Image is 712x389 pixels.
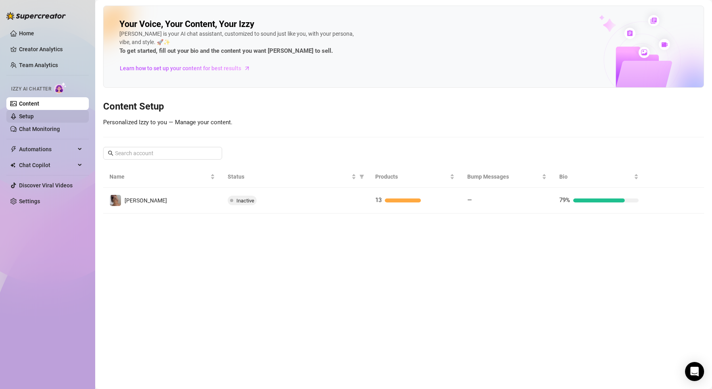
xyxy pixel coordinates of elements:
[581,6,704,87] img: ai-chatter-content-library-cLFOSyPT.png
[115,149,211,158] input: Search account
[559,196,570,204] span: 79%
[10,162,15,168] img: Chat Copilot
[375,172,448,181] span: Products
[553,166,645,188] th: Bio
[19,30,34,37] a: Home
[375,196,382,204] span: 13
[19,43,83,56] a: Creator Analytics
[119,30,357,56] div: [PERSON_NAME] is your AI chat assistant, customized to sound just like you, with your persona, vi...
[125,197,167,204] span: [PERSON_NAME]
[369,166,461,188] th: Products
[19,100,39,107] a: Content
[228,172,350,181] span: Status
[119,47,333,54] strong: To get started, fill out your bio and the content you want [PERSON_NAME] to sell.
[243,64,251,72] span: arrow-right
[6,12,66,20] img: logo-BBDzfeDw.svg
[19,62,58,68] a: Team Analytics
[461,166,553,188] th: Bump Messages
[110,195,121,206] img: Ellie
[559,172,632,181] span: Bio
[19,182,73,189] a: Discover Viral Videos
[103,100,704,113] h3: Content Setup
[467,172,540,181] span: Bump Messages
[119,19,254,30] h2: Your Voice, Your Content, Your Izzy
[103,119,232,126] span: Personalized Izzy to you — Manage your content.
[236,198,254,204] span: Inactive
[120,64,241,73] span: Learn how to set up your content for best results
[19,198,40,204] a: Settings
[19,113,34,119] a: Setup
[19,126,60,132] a: Chat Monitoring
[19,159,75,171] span: Chat Copilot
[11,85,51,93] span: Izzy AI Chatter
[119,62,256,75] a: Learn how to set up your content for best results
[358,171,366,183] span: filter
[467,196,472,204] span: —
[359,174,364,179] span: filter
[108,150,113,156] span: search
[685,362,704,381] div: Open Intercom Messenger
[109,172,209,181] span: Name
[221,166,369,188] th: Status
[10,146,17,152] span: thunderbolt
[19,143,75,156] span: Automations
[54,82,67,94] img: AI Chatter
[103,166,221,188] th: Name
